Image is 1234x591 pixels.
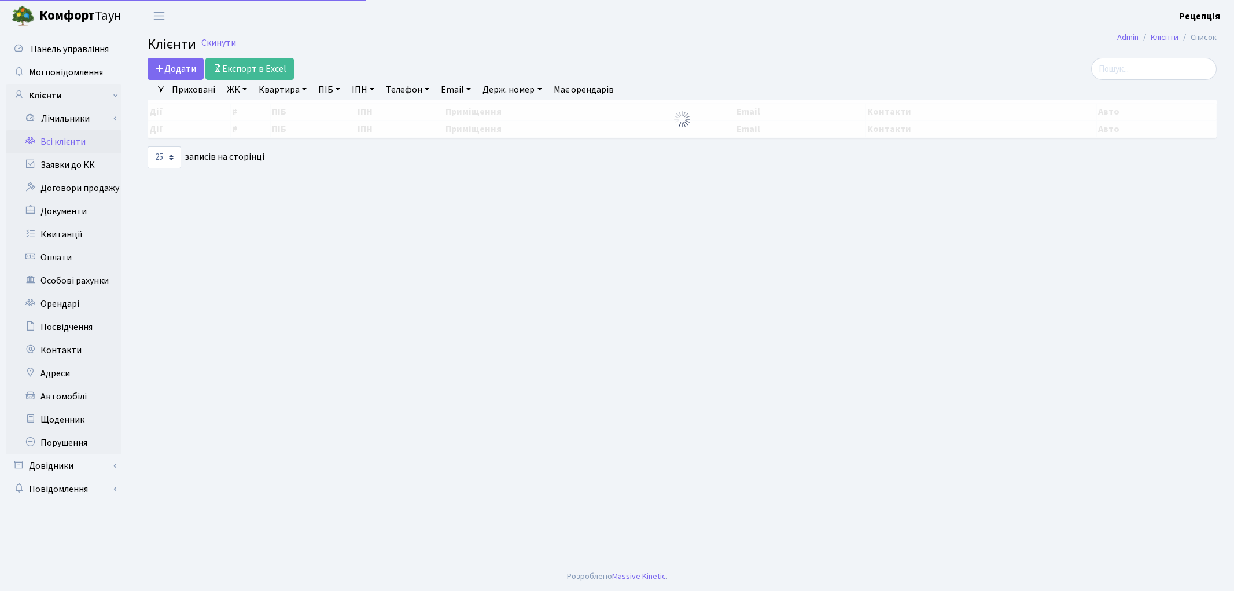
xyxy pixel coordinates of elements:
[205,58,294,80] a: Експорт в Excel
[6,454,121,478] a: Довідники
[6,339,121,362] a: Контакти
[222,80,252,100] a: ЖК
[6,84,121,107] a: Клієнти
[1179,10,1220,23] b: Рецепція
[148,146,264,168] label: записів на сторінці
[549,80,618,100] a: Має орендарів
[1178,31,1217,44] li: Список
[6,478,121,501] a: Повідомлення
[1151,31,1178,43] a: Клієнти
[6,223,121,246] a: Квитанції
[1179,9,1220,23] a: Рецепція
[39,6,121,26] span: Таун
[148,146,181,168] select: записів на сторінці
[13,107,121,130] a: Лічильники
[381,80,434,100] a: Телефон
[145,6,174,25] button: Переключити навігацію
[6,385,121,408] a: Автомобілі
[201,38,236,49] a: Скинути
[155,63,196,75] span: Додати
[148,58,204,80] a: Додати
[6,130,121,153] a: Всі клієнти
[6,408,121,431] a: Щоденник
[6,177,121,200] a: Договори продажу
[6,292,121,315] a: Орендарі
[6,153,121,177] a: Заявки до КК
[31,43,109,56] span: Панель управління
[6,269,121,292] a: Особові рахунки
[29,66,103,79] span: Мої повідомлення
[6,200,121,223] a: Документи
[167,80,220,100] a: Приховані
[148,34,196,54] span: Клієнти
[6,431,121,454] a: Порушення
[673,110,691,129] img: Обробка...
[1091,58,1217,80] input: Пошук...
[314,80,345,100] a: ПІБ
[6,362,121,385] a: Адреси
[6,61,121,84] a: Мої повідомлення
[347,80,379,100] a: ІПН
[567,570,668,583] div: Розроблено .
[6,246,121,269] a: Оплати
[478,80,546,100] a: Держ. номер
[39,6,95,25] b: Комфорт
[6,315,121,339] a: Посвідчення
[436,80,476,100] a: Email
[6,38,121,61] a: Панель управління
[12,5,35,28] img: logo.png
[1100,25,1234,50] nav: breadcrumb
[1117,31,1139,43] a: Admin
[612,570,666,582] a: Massive Kinetic
[254,80,311,100] a: Квартира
